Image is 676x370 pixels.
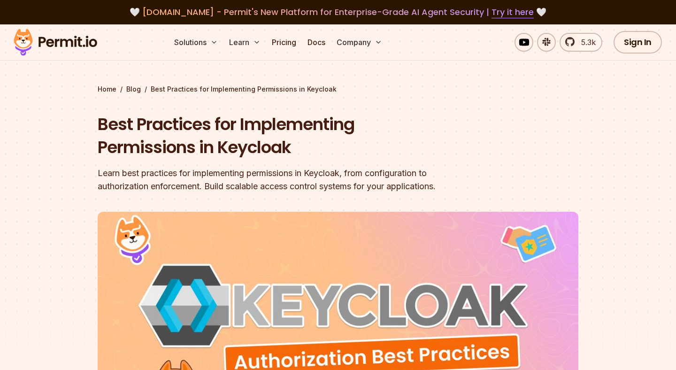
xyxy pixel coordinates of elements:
a: Pricing [268,33,300,52]
a: Blog [126,85,141,94]
div: / / [98,85,578,94]
span: [DOMAIN_NAME] - Permit's New Platform for Enterprise-Grade AI Agent Security | [142,6,534,18]
button: Learn [225,33,264,52]
div: 🤍 🤍 [23,6,653,19]
a: Try it here [492,6,534,18]
button: Solutions [170,33,222,52]
img: Permit logo [9,26,101,58]
button: Company [333,33,386,52]
a: 5.3k [560,33,602,52]
div: Learn best practices for implementing permissions in Keycloak, from configuration to authorizatio... [98,167,458,193]
span: 5.3k [576,37,596,48]
a: Docs [304,33,329,52]
a: Home [98,85,116,94]
a: Sign In [614,31,662,54]
h1: Best Practices for Implementing Permissions in Keycloak [98,113,458,159]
